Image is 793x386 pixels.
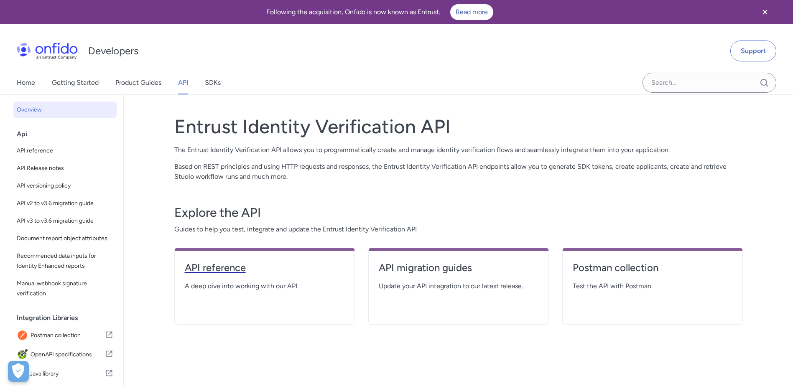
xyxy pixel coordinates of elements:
a: API migration guides [379,261,538,281]
input: Onfido search input field [643,73,776,93]
a: Home [17,71,35,94]
button: Open Preferences [8,361,29,382]
a: API Release notes [13,160,117,177]
a: IconJava libraryJava library [13,365,117,383]
div: Following the acquisition, Onfido is now known as Entrust. [10,4,750,20]
a: Recommended data inputs for Identity Enhanced reports [13,248,117,274]
a: API [178,71,188,94]
a: Product Guides [115,71,161,94]
a: Overview [13,102,117,118]
a: API reference [13,142,117,159]
a: API v2 to v3.6 migration guide [13,195,117,212]
span: API Release notes [17,163,113,173]
div: Api [17,126,120,142]
a: Postman collection [573,261,732,281]
span: API versioning policy [17,181,113,191]
p: The Entrust Identity Verification API allows you to programmatically create and manage identity v... [174,145,743,155]
img: Onfido Logo [17,43,78,59]
button: Close banner [750,2,780,23]
span: Guides to help you test, integrate and update the Entrust Identity Verification API [174,224,743,234]
h3: Explore the API [174,204,743,221]
a: Read more [450,4,493,20]
a: Getting Started [52,71,99,94]
a: Support [730,41,776,61]
a: API v3 to v3.6 migration guide [13,213,117,229]
span: Postman collection [31,330,105,341]
a: SDKs [205,71,221,94]
span: API reference [17,146,113,156]
h1: Developers [88,44,138,58]
div: Cookie Preferences [8,361,29,382]
span: API v2 to v3.6 migration guide [17,198,113,208]
a: API versioning policy [13,178,117,194]
h4: API reference [185,261,344,274]
a: IconOpenAPI specificationsOpenAPI specifications [13,345,117,364]
h4: API migration guides [379,261,538,274]
img: IconOpenAPI specifications [17,349,31,361]
span: Manual webhook signature verification [17,279,113,299]
p: Based on REST principles and using HTTP requests and responses, the Entrust Identity Verification... [174,162,743,182]
div: Integration Libraries [17,310,120,326]
span: Recommended data inputs for Identity Enhanced reports [17,251,113,271]
img: IconPostman collection [17,330,31,341]
span: OpenAPI specifications [31,349,105,361]
span: Document report object attributes [17,234,113,244]
span: Test the API with Postman. [573,281,732,291]
span: A deep dive into working with our API. [185,281,344,291]
a: Document report object attributes [13,230,117,247]
span: API v3 to v3.6 migration guide [17,216,113,226]
span: Overview [17,105,113,115]
a: IconPostman collectionPostman collection [13,326,117,345]
a: API reference [185,261,344,281]
a: Manual webhook signature verification [13,275,117,302]
span: Java library [30,368,105,380]
svg: Close banner [760,7,770,17]
span: Update your API integration to our latest release. [379,281,538,291]
h1: Entrust Identity Verification API [174,115,743,138]
h4: Postman collection [573,261,732,274]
